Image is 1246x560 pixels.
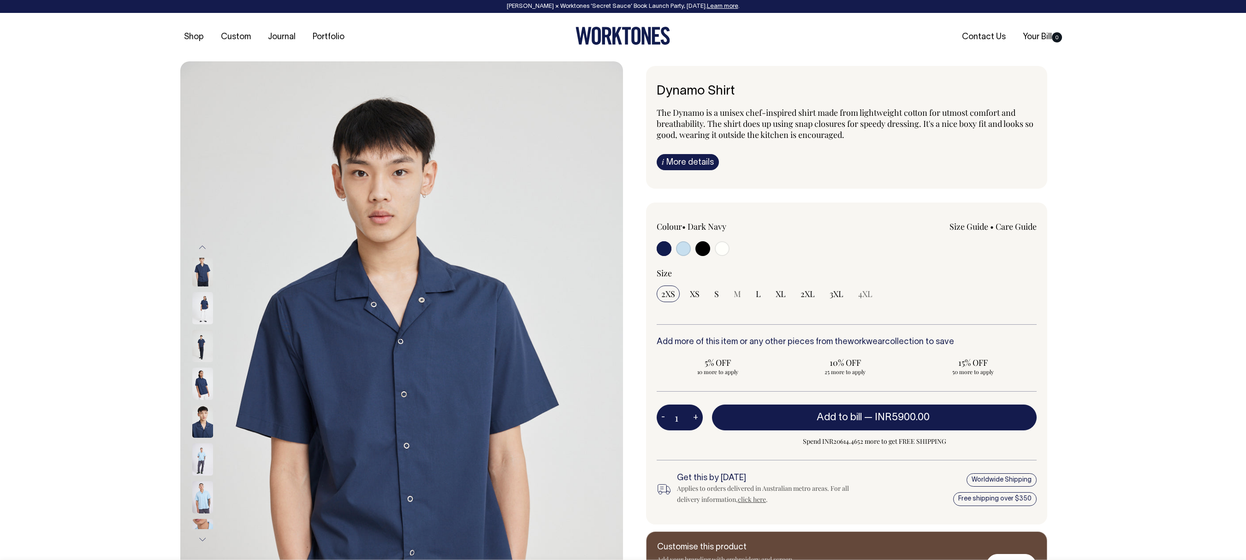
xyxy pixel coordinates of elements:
[677,483,864,505] div: Applies to orders delivered in Australian metro areas. For all delivery information, .
[1052,32,1062,42] span: 0
[657,154,719,170] a: iMore details
[729,286,746,302] input: M
[192,405,213,438] img: dark-navy
[682,221,686,232] span: •
[714,288,719,299] span: S
[858,288,872,299] span: 4XL
[661,357,774,368] span: 5% OFF
[192,330,213,362] img: dark-navy
[949,221,988,232] a: Size Guide
[848,338,885,346] a: workwear
[751,286,765,302] input: L
[657,543,805,552] h6: Customise this product
[180,30,208,45] a: Shop
[192,519,213,551] img: true-blue
[9,3,1237,10] div: [PERSON_NAME] × Worktones ‘Secret Sauce’ Book Launch Party, [DATE]. .
[958,30,1009,45] a: Contact Us
[657,338,1037,347] h6: Add more of this item or any other pieces from the collection to save
[192,254,213,286] img: dark-navy
[817,413,862,422] span: Add to bill
[996,221,1037,232] a: Care Guide
[712,405,1037,430] button: Add to bill —INR5900.00
[864,413,932,422] span: —
[685,286,704,302] input: XS
[912,354,1034,378] input: 15% OFF 50 more to apply
[784,354,907,378] input: 10% OFF 25 more to apply
[657,107,1033,140] span: The Dynamo is a unisex chef-inspired shirt made from lightweight cotton for utmost comfort and br...
[796,286,819,302] input: 2XL
[776,288,786,299] span: XL
[657,408,670,427] button: -
[712,436,1037,447] span: Spend INR20614.4652 more to get FREE SHIPPING
[707,4,738,9] a: Learn more
[192,481,213,513] img: true-blue
[196,237,209,258] button: Previous
[734,288,741,299] span: M
[738,495,766,504] a: click here
[771,286,790,302] input: XL
[789,357,902,368] span: 10% OFF
[690,288,700,299] span: XS
[192,368,213,400] img: dark-navy
[192,292,213,324] img: dark-navy
[309,30,348,45] a: Portfolio
[688,408,703,427] button: +
[217,30,255,45] a: Custom
[1019,30,1066,45] a: Your Bill0
[657,268,1037,279] div: Size
[801,288,815,299] span: 2XL
[916,357,1029,368] span: 15% OFF
[196,529,209,550] button: Next
[657,354,779,378] input: 5% OFF 10 more to apply
[657,84,1037,99] h6: Dynamo Shirt
[830,288,843,299] span: 3XL
[789,368,902,375] span: 25 more to apply
[657,286,680,302] input: 2XS
[688,221,726,232] label: Dark Navy
[657,221,809,232] div: Colour
[264,30,299,45] a: Journal
[661,368,774,375] span: 10 more to apply
[192,443,213,476] img: true-blue
[990,221,994,232] span: •
[875,413,930,422] span: INR5900.00
[662,157,664,167] span: i
[710,286,724,302] input: S
[756,288,761,299] span: L
[916,368,1029,375] span: 50 more to apply
[661,288,675,299] span: 2XS
[825,286,848,302] input: 3XL
[854,286,877,302] input: 4XL
[677,474,864,483] h6: Get this by [DATE]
